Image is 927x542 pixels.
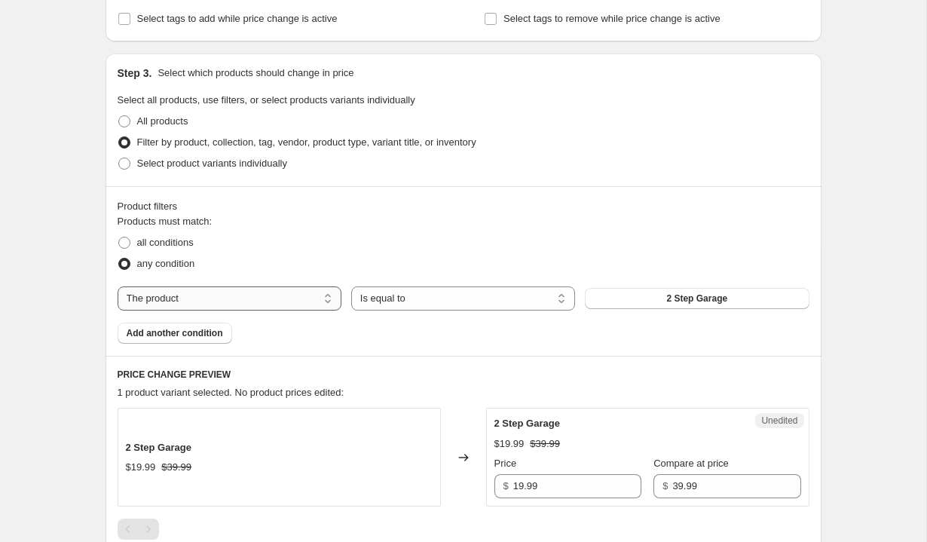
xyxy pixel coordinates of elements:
[126,461,156,473] span: $19.99
[126,442,191,453] span: 2 Step Garage
[118,387,344,398] span: 1 product variant selected. No product prices edited:
[494,418,560,429] span: 2 Step Garage
[503,480,509,491] span: $
[494,438,525,449] span: $19.99
[503,13,720,24] span: Select tags to remove while price change is active
[158,66,353,81] p: Select which products should change in price
[666,292,727,305] span: 2 Step Garage
[118,216,213,227] span: Products must match:
[127,327,223,339] span: Add another condition
[161,461,191,473] span: $39.99
[585,288,809,309] button: 2 Step Garage
[137,237,194,248] span: all conditions
[662,480,668,491] span: $
[494,458,517,469] span: Price
[137,158,287,169] span: Select product variants individually
[137,13,338,24] span: Select tags to add while price change is active
[137,258,195,269] span: any condition
[118,519,159,540] nav: Pagination
[137,115,188,127] span: All products
[761,415,797,427] span: Unedited
[118,94,415,106] span: Select all products, use filters, or select products variants individually
[118,199,809,214] div: Product filters
[137,136,476,148] span: Filter by product, collection, tag, vendor, product type, variant title, or inventory
[118,369,809,381] h6: PRICE CHANGE PREVIEW
[118,323,232,344] button: Add another condition
[118,66,152,81] h2: Step 3.
[530,438,560,449] span: $39.99
[653,458,729,469] span: Compare at price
